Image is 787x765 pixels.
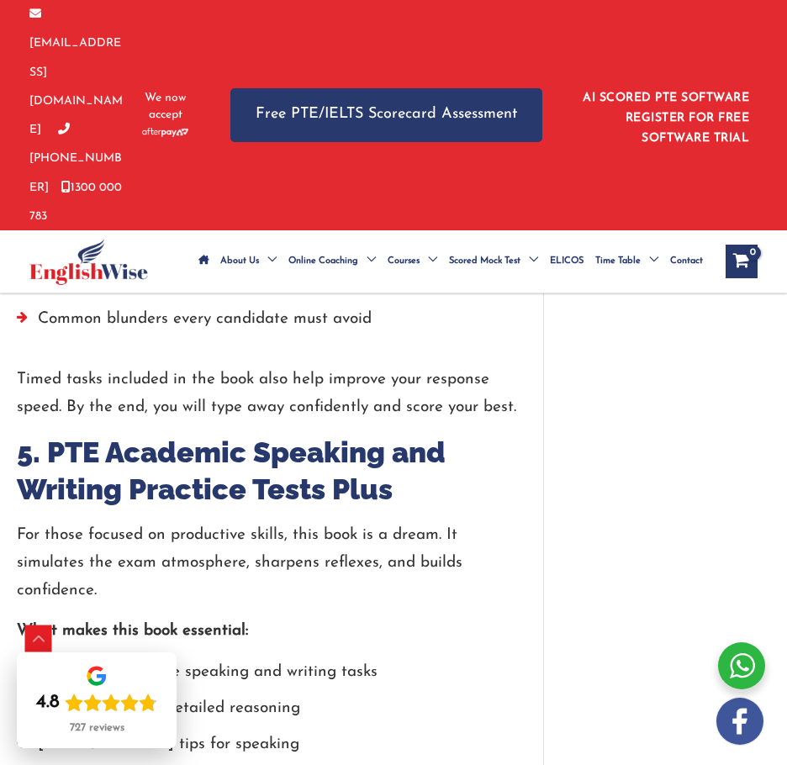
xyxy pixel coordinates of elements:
[17,694,518,731] li: Answer keys with detailed reasoning
[288,232,358,291] span: Online Coaching
[142,90,188,124] span: We now accept
[17,521,518,605] p: For those focused on productive skills, this book is a dream. It simulates the exam atmosphere, s...
[220,232,259,291] span: About Us
[29,124,122,194] a: [PHONE_NUMBER]
[664,232,709,291] a: Contact
[36,691,60,715] div: 4.8
[641,232,658,291] span: Menu Toggle
[382,232,443,291] a: CoursesMenu Toggle
[17,434,518,508] h2: 5. PTE Academic Speaking and Writing Practice Tests Plus
[214,232,283,291] a: About UsMenu Toggle
[358,232,376,291] span: Menu Toggle
[443,232,544,291] a: Scored Mock TestMenu Toggle
[17,366,518,422] p: Timed tasks included in the book also help improve your response speed. By the end, you will type...
[17,658,518,694] li: Dozens of real-style speaking and writing tasks
[142,128,188,137] img: Afterpay-Logo
[595,232,641,291] span: Time Table
[726,245,758,278] a: View Shopping Cart, empty
[29,182,122,223] a: 1300 000 783
[17,623,248,639] strong: What makes this book essential:
[449,232,520,291] span: Scored Mock Test
[520,232,538,291] span: Menu Toggle
[716,698,763,745] img: white-facebook.png
[550,232,584,291] span: ELICOS
[670,232,703,291] span: Contact
[29,239,148,285] img: cropped-ew-logo
[193,232,709,291] nav: Site Navigation: Main Menu
[230,88,542,141] a: Free PTE/IELTS Scorecard Assessment
[420,232,437,291] span: Menu Toggle
[36,691,157,715] div: Rating: 4.8 out of 5
[583,92,749,145] a: AI SCORED PTE SOFTWARE REGISTER FOR FREE SOFTWARE TRIAL
[589,232,664,291] a: Time TableMenu Toggle
[576,78,758,153] aside: Header Widget 1
[544,232,589,291] a: ELICOS
[29,8,123,136] a: [EMAIL_ADDRESS][DOMAIN_NAME]
[283,232,382,291] a: Online CoachingMenu Toggle
[70,721,124,735] div: 727 reviews
[388,232,420,291] span: Courses
[17,305,518,341] li: Common blunders every candidate must avoid
[259,232,277,291] span: Menu Toggle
